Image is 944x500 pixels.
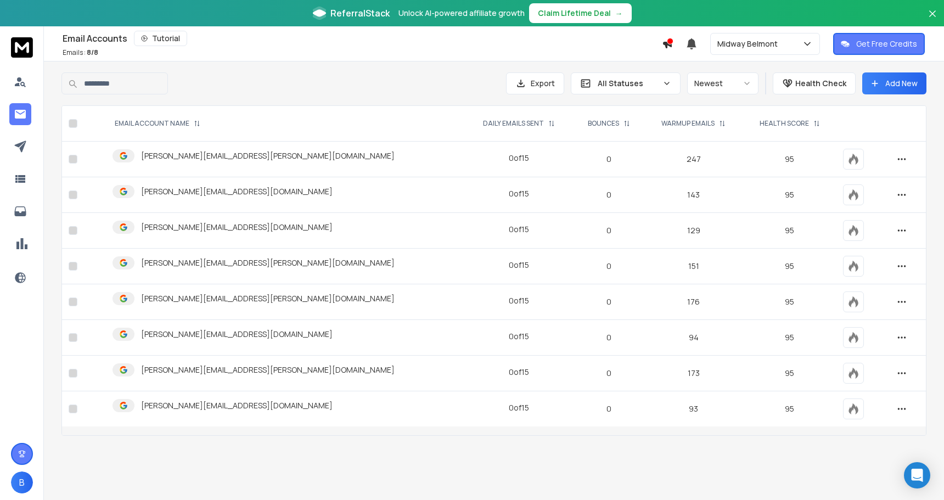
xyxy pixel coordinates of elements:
p: [PERSON_NAME][EMAIL_ADDRESS][PERSON_NAME][DOMAIN_NAME] [141,293,395,304]
td: 95 [743,284,836,320]
div: 0 of 15 [509,331,529,342]
p: HEALTH SCORE [760,119,809,128]
button: Tutorial [134,31,187,46]
button: B [11,471,33,493]
p: 0 [580,332,638,343]
p: 0 [580,296,638,307]
p: 0 [580,403,638,414]
td: 173 [645,356,743,391]
td: 95 [743,391,836,427]
span: ReferralStack [330,7,390,20]
p: [PERSON_NAME][EMAIL_ADDRESS][DOMAIN_NAME] [141,400,333,411]
button: Export [506,72,564,94]
span: 8 / 8 [87,48,98,57]
td: 95 [743,249,836,284]
td: 95 [743,177,836,213]
button: Close banner [925,7,940,33]
div: 0 of 15 [509,260,529,271]
p: Get Free Credits [856,38,917,49]
p: DAILY EMAILS SENT [483,119,544,128]
p: [PERSON_NAME][EMAIL_ADDRESS][PERSON_NAME][DOMAIN_NAME] [141,150,395,161]
p: WARMUP EMAILS [661,119,715,128]
p: All Statuses [598,78,658,89]
p: 0 [580,154,638,165]
td: 93 [645,391,743,427]
td: 247 [645,142,743,177]
button: Add New [862,72,926,94]
td: 95 [743,320,836,356]
p: Emails : [63,48,98,57]
div: 0 of 15 [509,188,529,199]
td: 95 [743,142,836,177]
td: 176 [645,284,743,320]
p: BOUNCES [588,119,619,128]
button: Get Free Credits [833,33,925,55]
td: 95 [743,356,836,391]
p: [PERSON_NAME][EMAIL_ADDRESS][DOMAIN_NAME] [141,186,333,197]
p: [PERSON_NAME][EMAIL_ADDRESS][PERSON_NAME][DOMAIN_NAME] [141,364,395,375]
p: [PERSON_NAME][EMAIL_ADDRESS][DOMAIN_NAME] [141,222,333,233]
div: EMAIL ACCOUNT NAME [115,119,200,128]
button: Newest [687,72,758,94]
div: 0 of 15 [509,402,529,413]
p: 0 [580,189,638,200]
div: 0 of 15 [509,224,529,235]
p: Unlock AI-powered affiliate growth [398,8,525,19]
td: 129 [645,213,743,249]
button: Health Check [773,72,856,94]
div: Email Accounts [63,31,662,46]
div: 0 of 15 [509,153,529,164]
span: → [615,8,623,19]
p: 0 [580,225,638,236]
p: Health Check [795,78,846,89]
p: 0 [580,261,638,272]
td: 95 [743,213,836,249]
div: 0 of 15 [509,295,529,306]
div: 0 of 15 [509,367,529,378]
div: Open Intercom Messenger [904,462,930,488]
p: 0 [580,368,638,379]
button: Claim Lifetime Deal→ [529,3,632,23]
td: 94 [645,320,743,356]
p: [PERSON_NAME][EMAIL_ADDRESS][DOMAIN_NAME] [141,329,333,340]
p: [PERSON_NAME][EMAIL_ADDRESS][PERSON_NAME][DOMAIN_NAME] [141,257,395,268]
p: Midway Belmont [717,38,782,49]
td: 143 [645,177,743,213]
td: 151 [645,249,743,284]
